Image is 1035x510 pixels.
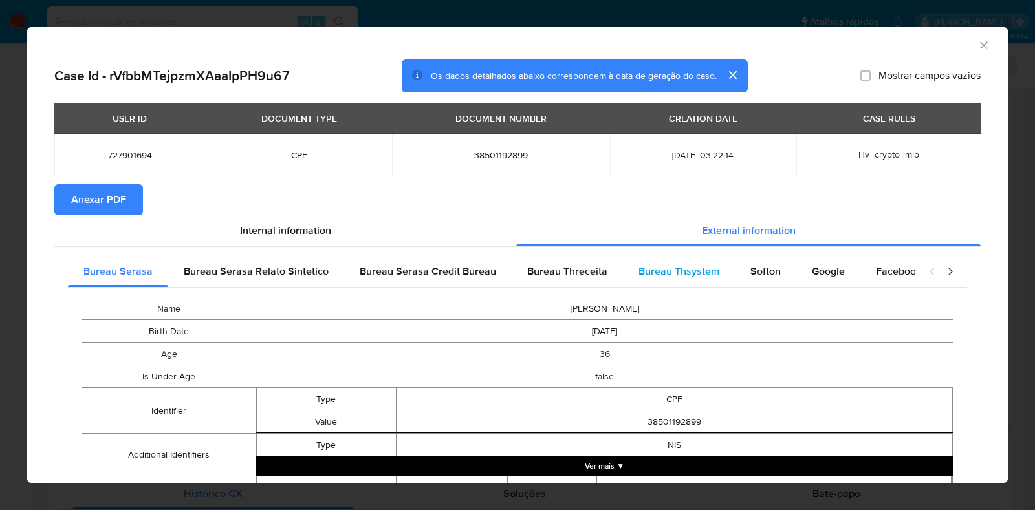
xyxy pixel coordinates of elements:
[82,297,256,320] td: Name
[812,264,845,279] span: Google
[256,365,953,388] td: false
[184,264,329,279] span: Bureau Serasa Relato Sintetico
[82,365,256,388] td: Is Under Age
[257,410,396,433] td: Value
[597,476,952,499] td: 10
[876,264,921,279] span: Facebook
[702,223,796,238] span: External information
[448,107,554,129] div: DOCUMENT NUMBER
[977,39,989,50] button: Fechar a janela
[71,186,126,214] span: Anexar PDF
[717,59,748,90] button: cerrar
[256,456,953,476] button: Expand array
[82,343,256,365] td: Age
[860,70,871,81] input: Mostrar campos vazios
[360,264,496,279] span: Bureau Serasa Credit Bureau
[408,149,594,161] span: 38501192899
[858,148,919,161] span: Hv_crypto_mlb
[431,69,717,82] span: Os dados detalhados abaixo correspondem à data de geração do caso.
[661,107,745,129] div: CREATION DATE
[855,107,923,129] div: CASE RULES
[396,410,953,433] td: 38501192899
[750,264,781,279] span: Softon
[27,27,1008,483] div: closure-recommendation-modal
[105,107,155,129] div: USER ID
[256,320,953,343] td: [DATE]
[82,434,256,476] td: Additional Identifiers
[254,107,345,129] div: DOCUMENT TYPE
[527,264,607,279] span: Bureau Threceita
[257,388,396,410] td: Type
[54,67,289,84] h2: Case Id - rVfbbMTejpzmXAaaIpPH9u67
[508,476,597,499] td: Cepnota
[240,223,331,238] span: Internal information
[397,476,508,500] td: Additional Information
[54,184,143,215] button: Anexar PDF
[256,297,953,320] td: [PERSON_NAME]
[82,320,256,343] td: Birth Date
[257,434,396,456] td: Type
[638,264,719,279] span: Bureau Thsystem
[221,149,376,161] span: CPF
[396,388,953,410] td: CPF
[70,149,190,161] span: 727901694
[396,434,953,456] td: NIS
[68,256,915,287] div: Detailed external info
[878,69,981,82] span: Mostrar campos vazios
[256,343,953,365] td: 36
[626,149,781,161] span: [DATE] 03:22:14
[83,264,153,279] span: Bureau Serasa
[54,215,981,246] div: Detailed info
[82,388,256,434] td: Identifier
